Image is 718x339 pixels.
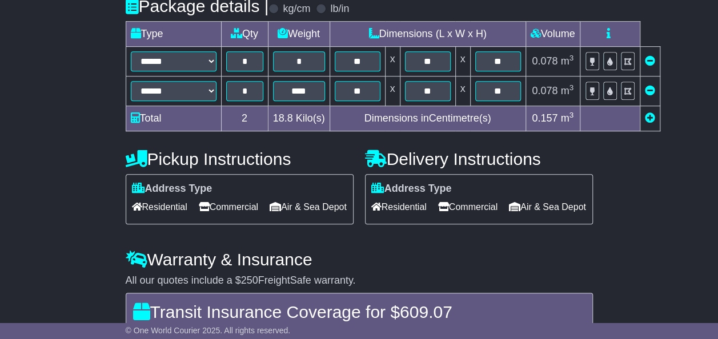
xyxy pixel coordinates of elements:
[126,326,291,335] span: © One World Courier 2025. All rights reserved.
[199,198,258,216] span: Commercial
[283,3,310,15] label: kg/cm
[438,198,498,216] span: Commercial
[126,150,354,168] h4: Pickup Instructions
[273,112,293,124] span: 18.8
[133,302,585,321] h4: Transit Insurance Coverage for $
[365,150,593,168] h4: Delivery Instructions
[132,198,187,216] span: Residential
[385,76,400,106] td: x
[532,112,557,124] span: 0.157
[569,54,573,62] sup: 3
[126,250,593,269] h4: Warranty & Insurance
[268,22,330,47] td: Weight
[371,183,452,195] label: Address Type
[645,85,655,96] a: Remove this item
[221,106,268,131] td: 2
[532,55,557,67] span: 0.078
[645,55,655,67] a: Remove this item
[560,85,573,96] span: m
[560,55,573,67] span: m
[268,106,330,131] td: Kilo(s)
[132,183,212,195] label: Address Type
[532,85,557,96] span: 0.078
[330,3,349,15] label: lb/in
[560,112,573,124] span: m
[569,111,573,119] sup: 3
[526,22,580,47] td: Volume
[126,22,221,47] td: Type
[385,47,400,76] td: x
[569,83,573,92] sup: 3
[330,106,526,131] td: Dimensions in Centimetre(s)
[330,22,526,47] td: Dimensions (L x W x H)
[126,106,221,131] td: Total
[371,198,427,216] span: Residential
[126,275,593,287] div: All our quotes include a $ FreightSafe warranty.
[221,22,268,47] td: Qty
[455,47,470,76] td: x
[270,198,347,216] span: Air & Sea Depot
[645,112,655,124] a: Add new item
[455,76,470,106] td: x
[241,275,258,286] span: 250
[509,198,586,216] span: Air & Sea Depot
[400,302,452,321] span: 609.07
